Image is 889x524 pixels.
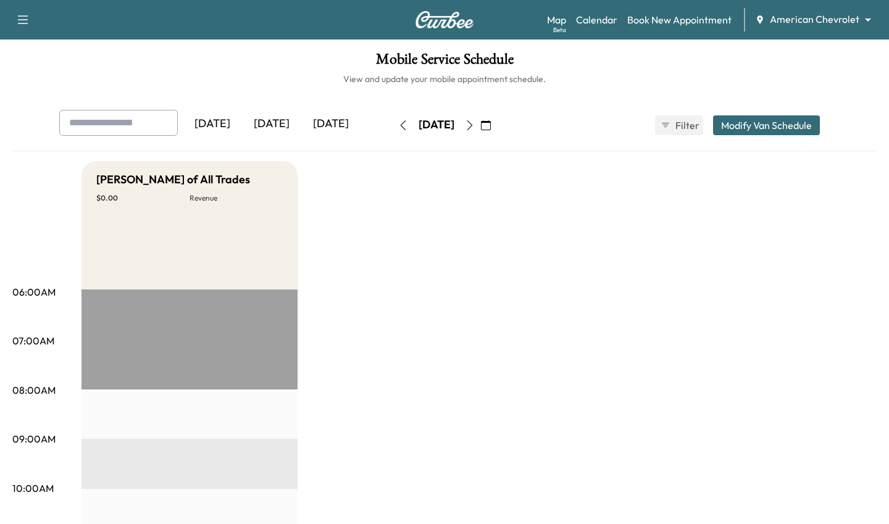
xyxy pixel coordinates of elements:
h1: Mobile Service Schedule [12,52,877,73]
a: MapBeta [547,12,566,27]
p: $ 0.00 [96,193,190,203]
button: Modify Van Schedule [713,115,820,135]
p: 08:00AM [12,383,56,397]
p: Revenue [190,193,283,203]
span: American Chevrolet [770,12,859,27]
h6: View and update your mobile appointment schedule. [12,73,877,85]
p: 09:00AM [12,431,56,446]
a: Book New Appointment [627,12,732,27]
span: Filter [675,118,698,133]
img: Curbee Logo [415,11,474,28]
a: Calendar [576,12,617,27]
div: [DATE] [183,110,242,138]
div: [DATE] [242,110,301,138]
h5: [PERSON_NAME] of All Trades [96,171,250,188]
p: 07:00AM [12,333,54,348]
div: [DATE] [419,117,454,133]
button: Filter [655,115,703,135]
p: 06:00AM [12,285,56,299]
div: Beta [553,25,566,35]
p: 10:00AM [12,481,54,496]
div: [DATE] [301,110,361,138]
